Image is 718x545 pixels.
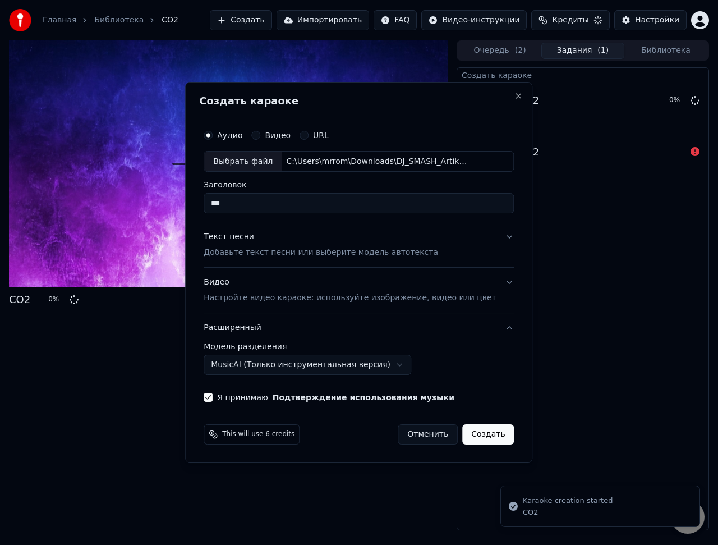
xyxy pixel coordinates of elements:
[217,393,454,401] label: Я принимаю
[398,424,458,445] button: Отменить
[462,424,514,445] button: Создать
[222,430,294,439] span: This will use 6 credits
[217,131,242,139] label: Аудио
[265,131,291,139] label: Видео
[204,268,514,313] button: ВидеоНастройте видео караоке: используйте изображение, видео или цвет
[273,393,454,401] button: Я принимаю
[204,223,514,268] button: Текст песниДобавьте текст песни или выберите модель автотекста
[204,342,514,350] label: Модель разделения
[204,181,514,189] label: Заголовок
[204,292,496,304] p: Настройте видео караоке: используйте изображение, видео или цвет
[204,152,282,172] div: Выбрать файл
[282,156,472,167] div: C:\Users\mrrom\Downloads\DJ_SMASH_Artik_Asti_-_CO2_74615948 (2).mp3
[204,277,496,304] div: Видео
[199,96,518,106] h2: Создать караоке
[204,232,254,243] div: Текст песни
[313,131,329,139] label: URL
[204,342,514,384] div: Расширенный
[204,248,438,259] p: Добавьте текст песни или выберите модель автотекста
[204,313,514,342] button: Расширенный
